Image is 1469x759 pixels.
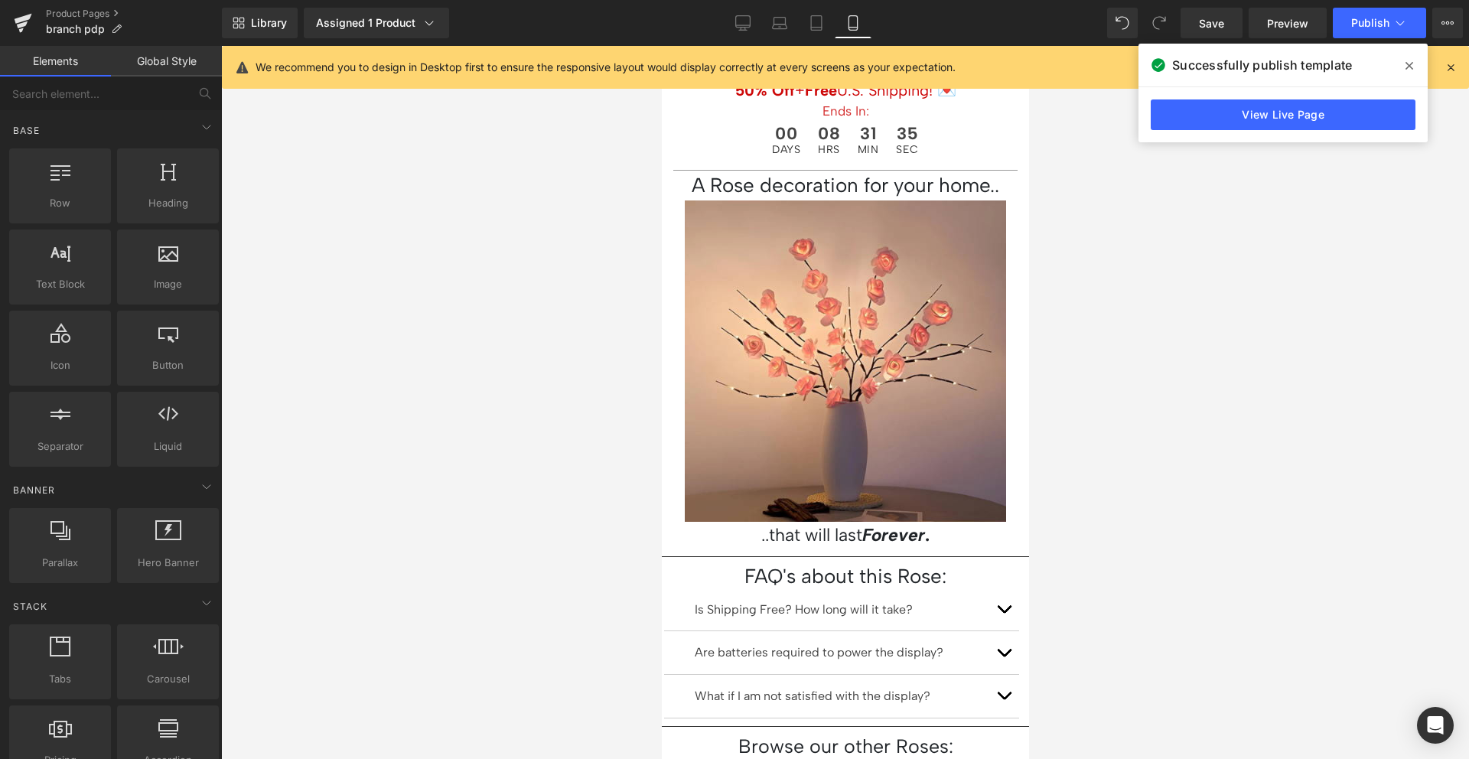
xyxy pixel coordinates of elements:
[1267,15,1308,31] span: Preview
[14,276,106,292] span: Text Block
[122,438,214,454] span: Liquid
[1249,8,1327,38] a: Preview
[110,80,138,99] span: 00
[798,8,835,38] a: Tablet
[256,59,956,76] p: We recommend you to design in Desktop first to ensure the responsive layout would display correct...
[11,483,57,497] span: Banner
[234,99,257,109] span: Sec
[200,478,263,500] i: Forever
[234,80,257,99] span: 35
[8,125,360,155] h1: A Rose decoration for your home..
[1199,15,1224,31] span: Save
[122,357,214,373] span: Button
[110,99,138,109] span: Days
[111,46,222,77] a: Global Style
[156,99,178,109] span: Hrs
[122,276,214,292] span: Image
[1333,8,1426,38] button: Publish
[11,599,49,614] span: Stack
[1144,8,1174,38] button: Redo
[85,17,222,35] strong: Pre-[DATE][DATE]
[33,554,327,574] p: Is Shipping Free? How long will it take?
[761,8,798,38] a: Laptop
[11,57,356,73] h1: Ends In:
[1417,707,1454,744] div: Open Intercom Messenger
[73,35,295,54] span: + U.S. Shipping! 💌
[122,195,214,211] span: Heading
[33,597,327,617] p: Are batteries required to power the display?
[122,671,214,687] span: Carousel
[1172,56,1352,74] span: Successfully publish template
[156,80,178,99] span: 08
[14,438,106,454] span: Separator
[73,35,133,54] strong: 50% Off
[143,35,175,54] strong: Free
[11,123,41,138] span: Base
[46,8,222,20] a: Product Pages
[33,640,327,660] p: What if I am not satisfied with the display?
[316,15,437,31] div: Assigned 1 Product
[122,555,214,571] span: Hero Banner
[1432,8,1463,38] button: More
[46,23,105,35] span: branch pdp
[1107,8,1138,38] button: Undo
[725,8,761,38] a: Desktop
[14,671,106,687] span: Tabs
[1351,17,1389,29] span: Publish
[1151,99,1415,130] a: View Live Page
[251,16,287,30] span: Library
[14,555,106,571] span: Parallax
[835,8,871,38] a: Mobile
[263,478,268,500] strong: .
[14,357,106,373] span: Icon
[14,195,106,211] span: Row
[196,80,217,99] span: 31
[196,99,217,109] span: Min
[222,8,298,38] a: New Library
